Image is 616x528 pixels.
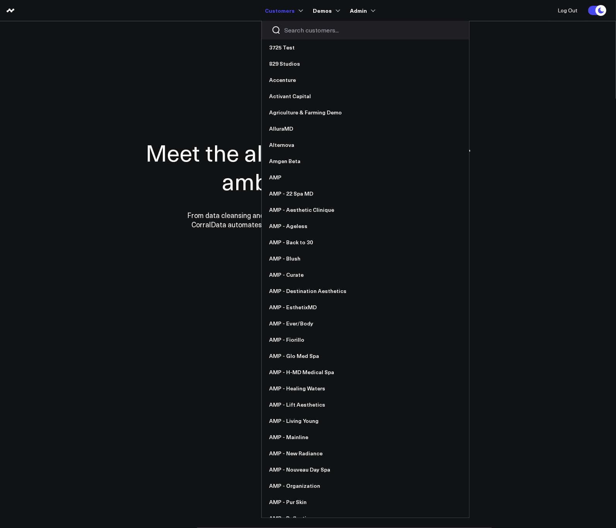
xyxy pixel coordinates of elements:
[262,56,469,72] a: 829 Studios
[119,138,498,195] h1: Meet the all-in-one data hub for ambitious teams
[262,202,469,218] a: AMP - Aesthetic Clinique
[262,397,469,413] a: AMP - Lift Aesthetics
[262,494,469,510] a: AMP - Pur Skin
[262,218,469,234] a: AMP - Ageless
[262,169,469,186] a: AMP
[262,137,469,153] a: Alternova
[262,332,469,348] a: AMP - Fiorillo
[262,364,469,380] a: AMP - H-MD Medical Spa
[262,104,469,121] a: Agriculture & Farming Demo
[262,299,469,315] a: AMP - EsthetixMD
[271,26,281,35] button: Search customers button
[262,234,469,250] a: AMP - Back to 30
[262,348,469,364] a: AMP - Glo Med Spa
[262,283,469,299] a: AMP - Destination Aesthetics
[350,3,374,17] a: Admin
[262,72,469,88] a: Accenture
[262,510,469,526] a: AMP - Reflections
[262,121,469,137] a: AlluraMD
[262,88,469,104] a: Activant Capital
[262,39,469,56] a: 3725 Test
[262,462,469,478] a: AMP - Nouveau Day Spa
[262,445,469,462] a: AMP - New Radiance
[262,267,469,283] a: AMP - Curate
[313,3,339,17] a: Demos
[262,153,469,169] a: Amgen Beta
[285,26,459,34] input: Search customers input
[262,315,469,332] a: AMP - Ever/Body
[262,186,469,202] a: AMP - 22 Spa MD
[262,250,469,267] a: AMP - Blush
[262,380,469,397] a: AMP - Healing Waters
[262,478,469,494] a: AMP - Organization
[171,211,445,229] p: From data cleansing and integration to personalized dashboards and insights, CorralData automates...
[262,413,469,429] a: AMP - Living Young
[262,429,469,445] a: AMP - Mainline
[265,3,302,17] a: Customers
